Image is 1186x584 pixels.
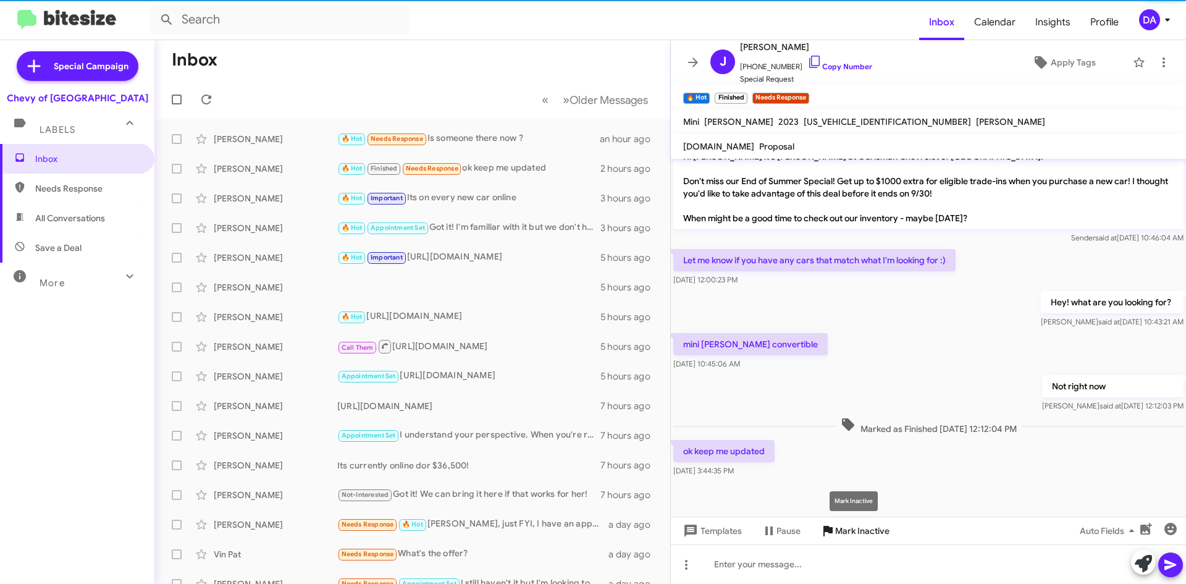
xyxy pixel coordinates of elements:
span: Special Request [740,73,872,85]
div: Its currently online dor $36,500! [337,459,600,472]
button: Next [555,87,655,112]
span: Not-Interested [342,491,389,499]
div: I understand your perspective. When you're ready to explore new options, let me know. We can disc... [337,428,600,442]
span: Profile [1080,4,1129,40]
span: Proposal [759,141,794,152]
span: [PERSON_NAME] [704,116,773,127]
div: [PERSON_NAME] [214,400,337,412]
div: 2 hours ago [600,163,660,175]
button: DA [1129,9,1172,30]
span: 🔥 Hot [342,313,363,321]
span: said at [1095,233,1117,242]
div: Vin Pat [214,548,337,561]
p: Not right now [1042,375,1184,397]
div: 5 hours ago [600,341,660,353]
span: 🔥 Hot [402,520,423,528]
div: a day ago [608,518,660,531]
div: 3 hours ago [600,222,660,234]
div: [PERSON_NAME] [214,281,337,294]
span: Inbox [35,153,140,165]
div: [PERSON_NAME] [214,341,337,353]
span: Apply Tags [1051,51,1096,74]
div: Is someone there now ? [337,132,600,146]
div: [PERSON_NAME] [214,192,337,205]
span: [PHONE_NUMBER] [740,54,872,73]
div: ok keep me updated [337,161,600,176]
span: Pause [776,520,801,542]
div: [PERSON_NAME] [214,370,337,383]
span: Special Campaign [54,60,128,72]
span: 🔥 Hot [342,224,363,232]
div: [URL][DOMAIN_NAME] [337,400,600,412]
span: All Conversations [35,212,105,224]
div: Its on every new car online [337,191,600,205]
div: 5 hours ago [600,370,660,383]
span: Needs Response [406,164,458,172]
div: [PERSON_NAME] [214,222,337,234]
button: Previous [534,87,556,112]
span: [PERSON_NAME] [740,40,872,54]
span: Mini [683,116,699,127]
span: Needs Response [342,550,394,558]
span: said at [1098,317,1120,326]
span: Calendar [964,4,1025,40]
div: Chevy of [GEOGRAPHIC_DATA] [7,92,148,104]
span: J [720,52,726,72]
span: [US_VEHICLE_IDENTIFICATION_NUMBER] [804,116,971,127]
button: Mark Inactive [810,520,899,542]
span: Auto Fields [1080,520,1139,542]
div: [URL][DOMAIN_NAME] [337,339,600,354]
p: mini [PERSON_NAME] convertible [673,333,828,355]
span: » [563,92,570,108]
div: 7 hours ago [600,400,660,412]
div: [PERSON_NAME] [214,489,337,501]
span: Mark Inactive [835,520,889,542]
span: Needs Response [35,182,140,195]
div: What's the offer? [337,547,608,561]
span: [DOMAIN_NAME] [683,141,754,152]
input: Search [149,5,409,35]
span: « [542,92,549,108]
span: Appointment Set [371,224,425,232]
span: Important [371,194,403,202]
small: Finished [715,93,747,104]
span: 🔥 Hot [342,135,363,143]
p: ok keep me updated [673,440,775,462]
span: Marked as Finished [DATE] 12:12:04 PM [836,417,1022,435]
div: [PERSON_NAME] [214,518,337,531]
div: [PERSON_NAME] [214,252,337,264]
button: Pause [752,520,810,542]
span: [PERSON_NAME] [DATE] 12:12:03 PM [1042,401,1184,410]
span: Call Them [342,344,374,352]
div: 7 hours ago [600,489,660,501]
a: Inbox [919,4,964,40]
span: 🔥 Hot [342,164,363,172]
div: [PERSON_NAME] [214,163,337,175]
span: [DATE] 3:44:35 PM [673,466,734,475]
small: 🔥 Hot [683,93,710,104]
span: Save a Deal [35,242,82,254]
div: [PERSON_NAME] [214,133,337,145]
p: Hey! what are you looking for? [1041,291,1184,313]
span: Appointment Set [342,431,396,439]
small: Needs Response [752,93,809,104]
span: Appointment Set [342,372,396,380]
a: Insights [1025,4,1080,40]
span: said at [1100,401,1121,410]
div: [PERSON_NAME] [214,311,337,323]
div: Mark Inactive [830,491,878,511]
div: 5 hours ago [600,311,660,323]
span: More [40,277,65,289]
span: Templates [681,520,742,542]
span: Labels [40,124,75,135]
button: Templates [671,520,752,542]
span: [PERSON_NAME] [DATE] 10:43:21 AM [1041,317,1184,326]
span: 2023 [778,116,799,127]
div: 5 hours ago [600,281,660,294]
span: Important [371,253,403,261]
div: 3 hours ago [600,192,660,205]
div: 5 hours ago [600,252,660,264]
div: [URL][DOMAIN_NAME] [337,310,600,324]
